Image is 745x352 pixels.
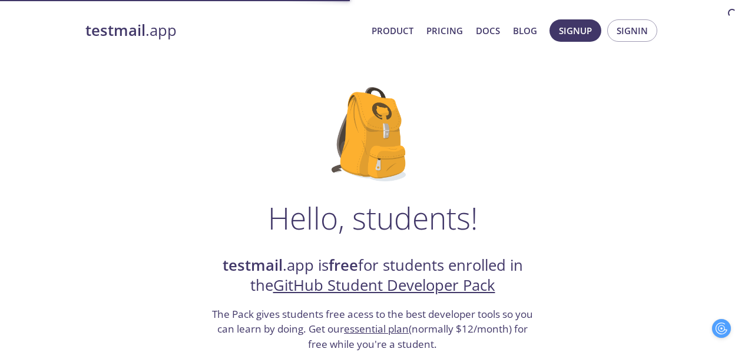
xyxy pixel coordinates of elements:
button: Signin [607,19,657,42]
a: Pricing [426,23,463,38]
h3: The Pack gives students free acess to the best developer tools so you can learn by doing. Get our... [211,307,535,352]
a: GitHub Student Developer Pack [273,275,495,295]
h2: .app is for students enrolled in the [211,255,535,296]
h1: Hello, students! [268,200,478,235]
span: Signup [559,23,592,38]
span: Signin [617,23,648,38]
a: Product [372,23,413,38]
a: essential plan [344,322,409,336]
strong: testmail [223,255,283,275]
strong: testmail [85,20,145,41]
button: Signup [549,19,601,42]
strong: free [329,255,358,275]
a: Docs [476,23,500,38]
a: testmail.app [85,21,362,41]
a: Blog [513,23,537,38]
img: github-student-backpack.png [332,87,413,181]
